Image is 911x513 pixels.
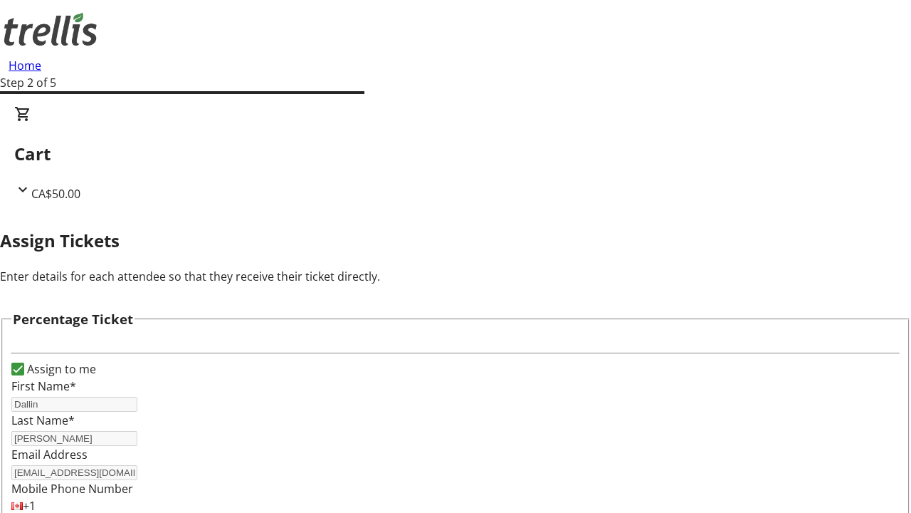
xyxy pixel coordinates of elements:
[31,186,80,202] span: CA$50.00
[11,413,75,428] label: Last Name*
[13,309,133,329] h3: Percentage Ticket
[24,361,96,378] label: Assign to me
[14,141,897,167] h2: Cart
[14,105,897,202] div: CartCA$50.00
[11,378,76,394] label: First Name*
[11,447,88,462] label: Email Address
[11,481,133,497] label: Mobile Phone Number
